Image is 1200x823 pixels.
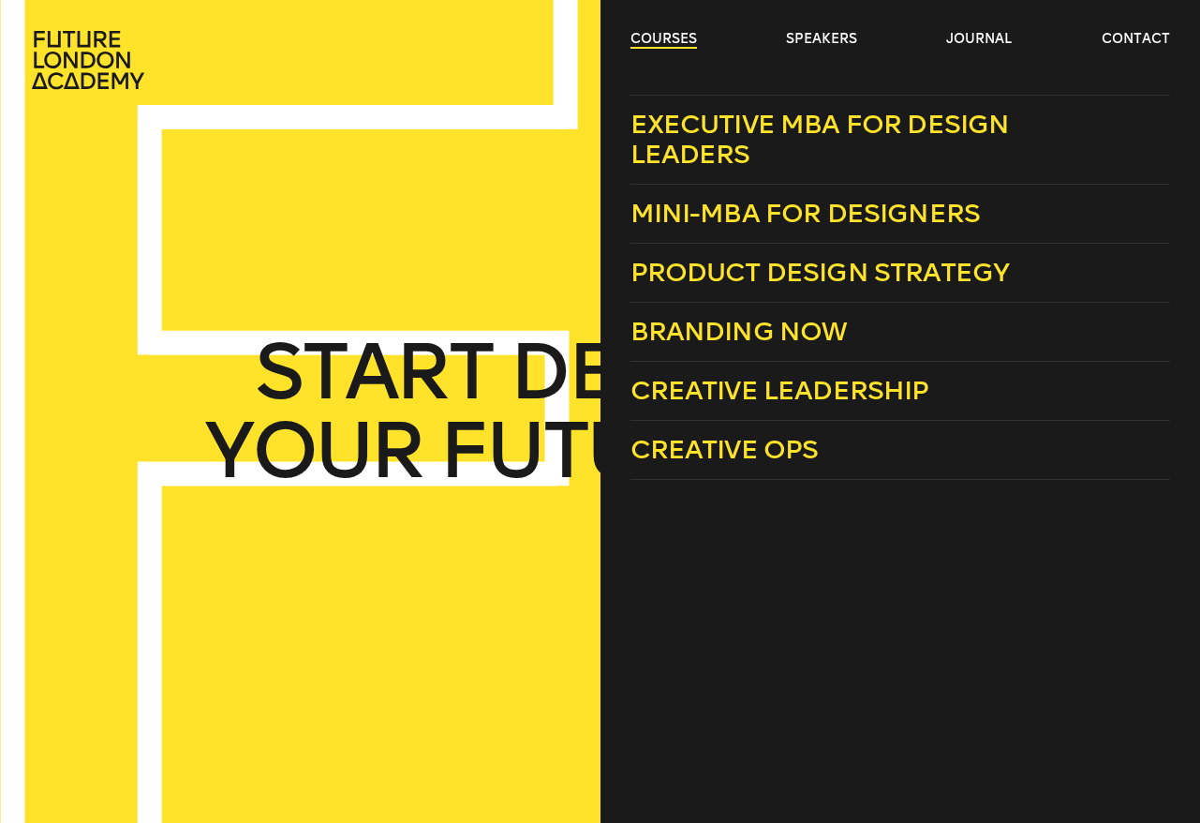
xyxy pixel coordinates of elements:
[630,434,819,465] span: Creative Ops
[630,257,1010,288] span: Product Design Strategy
[630,198,981,229] span: Mini-MBA for Designers
[630,303,1170,362] a: Branding Now
[630,109,1010,170] span: Executive MBA for Design Leaders
[630,375,929,406] span: Creative Leadership
[630,185,1170,244] a: Mini-MBA for Designers
[946,30,1012,49] a: journal
[630,30,697,49] a: courses
[1102,30,1170,49] a: contact
[630,362,1170,421] a: Creative Leadership
[630,95,1170,185] a: Executive MBA for Design Leaders
[786,30,857,49] a: speakers
[630,421,1170,480] a: Creative Ops
[630,316,848,347] span: Branding Now
[630,244,1170,303] a: Product Design Strategy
